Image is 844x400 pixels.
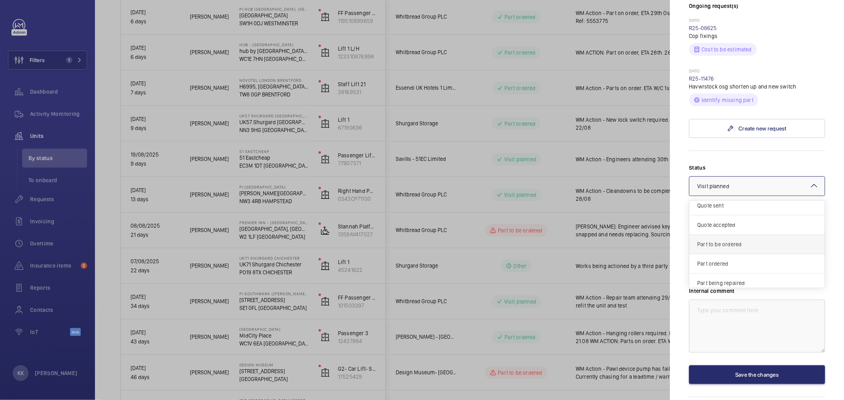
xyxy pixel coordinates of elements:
button: Save the changes [689,365,825,384]
h3: Ongoing request(s) [689,2,825,18]
ng-dropdown-panel: Options list [689,200,825,288]
label: Status [689,164,825,172]
p: Havwrstock osg shorten up and new switch [689,83,825,91]
a: Create new request [689,119,825,138]
span: Quote accepted [697,221,817,229]
span: Part being repaired [697,279,817,287]
label: Internal comment [689,287,825,295]
p: Cop fixings [689,32,825,40]
p: [DATE] [689,18,825,24]
a: R25-11476 [689,75,714,82]
span: Part ordered [697,260,817,268]
p: Identify missing part [702,96,753,104]
span: Quote sent [697,202,817,209]
p: [DATE] [689,68,825,75]
p: Cost to be estimated [702,45,752,53]
a: R25-08625 [689,25,717,31]
span: Visit planned [697,183,729,189]
span: Part to be ordered [697,240,817,248]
